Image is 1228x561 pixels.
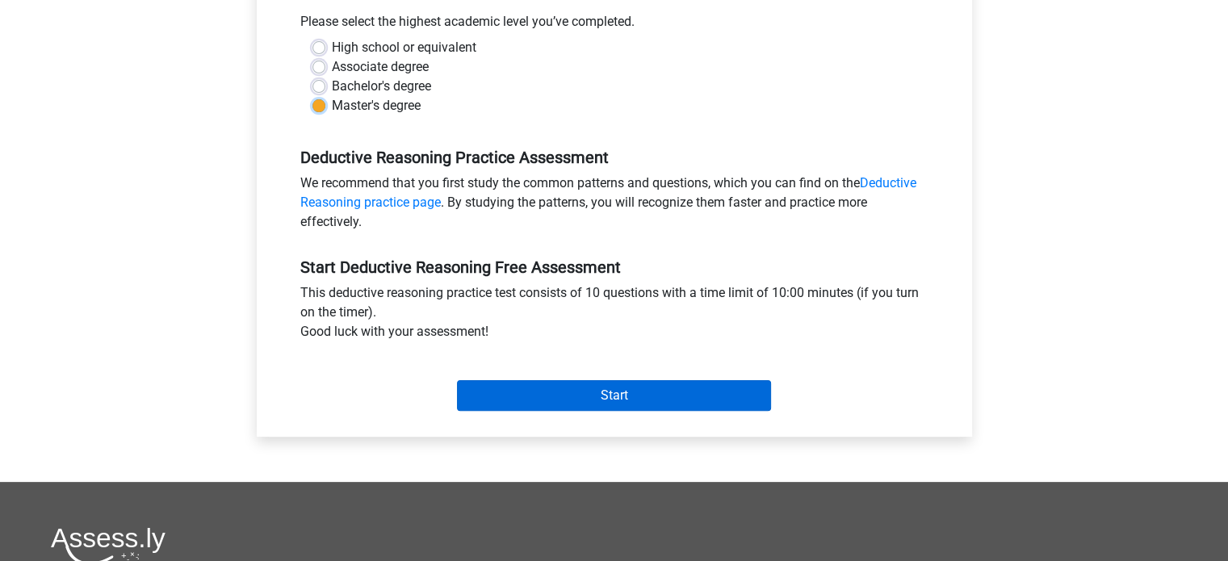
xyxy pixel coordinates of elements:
label: Associate degree [332,57,429,77]
h5: Start Deductive Reasoning Free Assessment [300,257,928,277]
div: Please select the highest academic level you’ve completed. [288,12,941,38]
div: We recommend that you first study the common patterns and questions, which you can find on the . ... [288,174,941,238]
div: This deductive reasoning practice test consists of 10 questions with a time limit of 10:00 minute... [288,283,941,348]
label: Bachelor's degree [332,77,431,96]
label: Master's degree [332,96,421,115]
h5: Deductive Reasoning Practice Assessment [300,148,928,167]
input: Start [457,380,771,411]
label: High school or equivalent [332,38,476,57]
